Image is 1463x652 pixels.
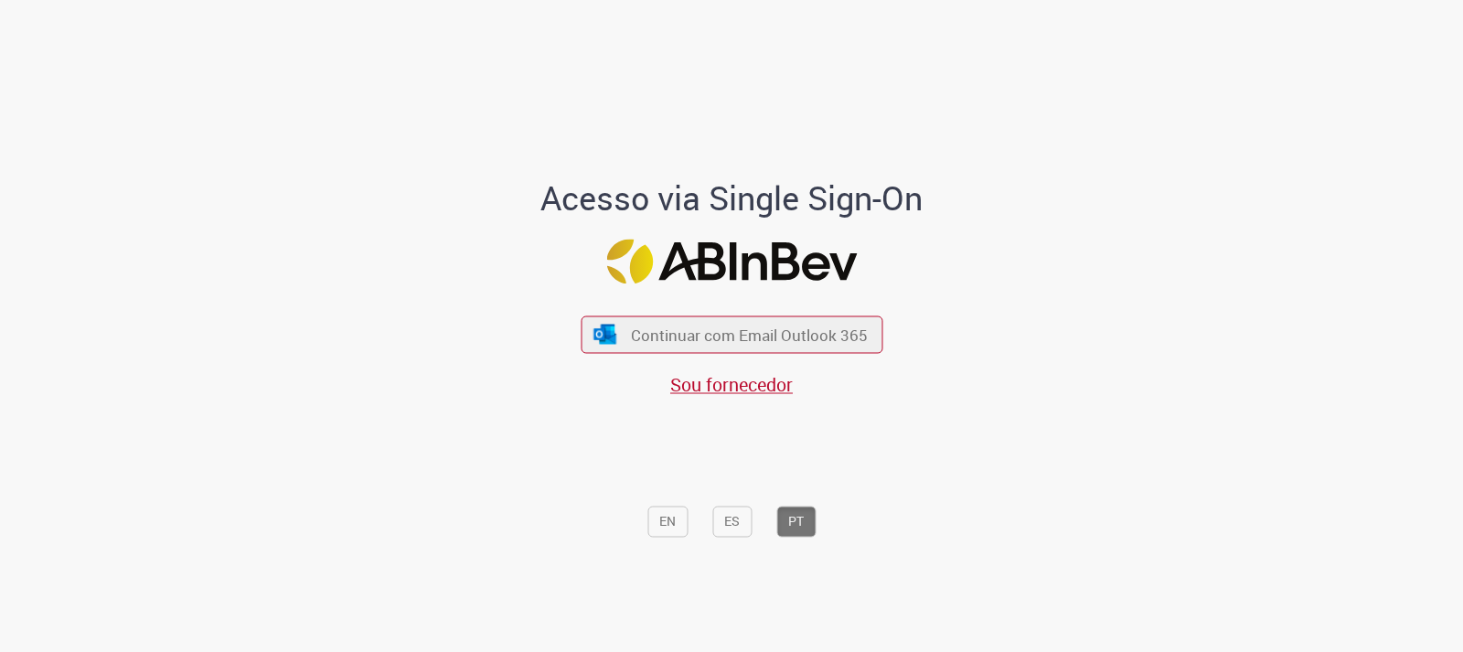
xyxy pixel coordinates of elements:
[712,507,752,538] button: ES
[647,507,688,538] button: EN
[606,239,857,283] img: Logo ABInBev
[670,373,793,398] a: Sou fornecedor
[478,181,986,218] h1: Acesso via Single Sign-On
[776,507,816,538] button: PT
[631,325,868,346] span: Continuar com Email Outlook 365
[593,325,618,344] img: ícone Azure/Microsoft 360
[581,315,882,353] button: ícone Azure/Microsoft 360 Continuar com Email Outlook 365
